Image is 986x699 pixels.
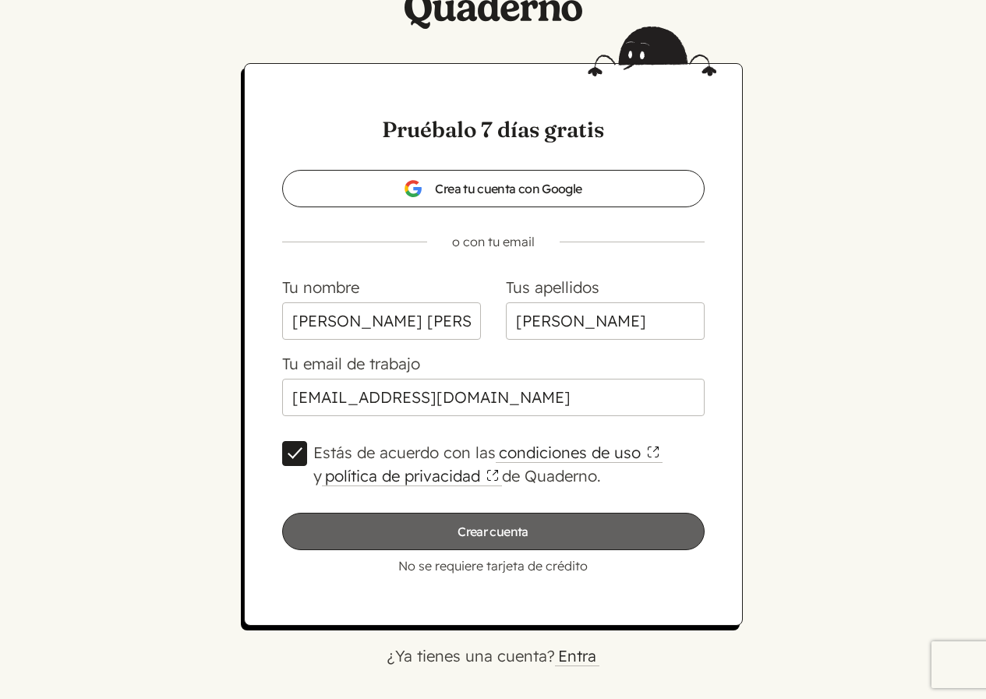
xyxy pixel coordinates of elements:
[257,232,730,251] p: o con tu email
[282,513,705,550] input: Crear cuenta
[506,277,599,297] label: Tus apellidos
[282,354,420,373] label: Tu email de trabajo
[282,170,705,207] a: Crea tu cuenta con Google
[313,441,705,488] label: Estás de acuerdo con las y de Quaderno.
[322,466,502,486] a: política de privacidad
[282,277,359,297] label: Tu nombre
[496,443,663,463] a: condiciones de uso
[282,114,705,145] h1: Pruébalo 7 días gratis
[555,646,599,666] a: Entra
[404,179,581,198] span: Crea tu cuenta con Google
[282,556,705,575] p: No se requiere tarjeta de crédito
[31,644,955,668] p: ¿Ya tienes una cuenta?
